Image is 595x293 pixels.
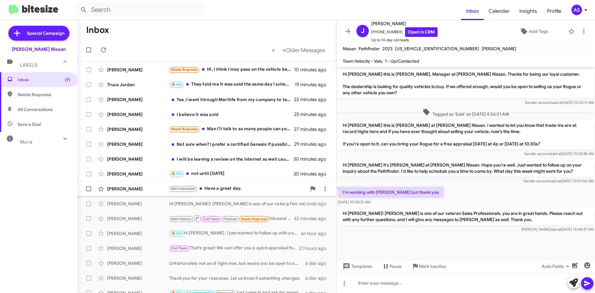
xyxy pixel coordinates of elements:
[18,106,53,113] span: All Conversations
[18,77,70,83] span: Inbox
[171,217,192,221] span: Sold Historic
[338,159,594,177] p: Hi [PERSON_NAME] it's [PERSON_NAME] at [PERSON_NAME] Nissan. Hope you're well. Just wanted to fol...
[395,46,479,51] span: [US_VEHICLE_IDENTIFICATION_NUMBER]
[371,27,438,37] span: [PHONE_NUMBER]
[107,230,169,237] div: [PERSON_NAME]
[571,5,582,15] div: AS
[294,156,331,162] div: 30 minutes ago
[241,217,267,221] span: Needs Response
[461,2,484,20] a: Inbox
[107,141,169,147] div: [PERSON_NAME]
[385,58,419,64] span: 1 - Up/Contacted
[169,81,295,88] div: They told me it was sold the same day I scheduled the appointment
[107,201,169,207] div: [PERSON_NAME]
[338,69,594,98] p: Hi [PERSON_NAME] this is [PERSON_NAME], Manager at [PERSON_NAME] Nissan. Thanks for being our loy...
[521,227,594,232] span: [PERSON_NAME] [DATE] 10:40:27 AM
[338,200,370,204] span: [DATE] 10:08:31 AM
[268,44,279,56] button: Previous
[525,100,594,105] span: Sender account [DATE] 10:24:11 AM
[268,44,329,56] nav: Page navigation example
[551,151,562,156] span: said at
[407,261,451,272] button: Mark Inactive
[502,26,565,37] button: Add Tags
[27,30,64,36] span: Special Campaign
[169,260,305,266] div: Unfortunately not as of right now, but would you be open to a Maxima?
[169,230,301,237] div: Hi [PERSON_NAME], I just wanted to follow up with you in regards to the Kicks! When would you be ...
[338,208,594,225] p: Hi [PERSON_NAME]! [PERSON_NAME] is one of our veteran Sales Professionals, you are in great hands...
[294,67,331,73] div: 10 minutes ago
[371,37,438,43] span: Up to 14-day-old leads
[169,111,294,118] div: I believe it was sold
[343,46,356,51] span: Nissan
[419,261,446,272] span: Mark Inactive
[338,187,444,198] p: I'm working with [PERSON_NAME] but thank you
[171,68,198,72] span: Needs Response
[272,46,275,54] span: «
[294,126,331,132] div: 27 minutes ago
[169,170,294,177] div: not until [DATE]
[169,275,305,281] div: Thank you for your response. Let us know if something changes.
[169,245,299,252] div: That's great! We can offer you a quick appraisal for your 2023 Frontier SV. When would you like t...
[294,141,331,147] div: 29 minutes ago
[279,44,329,56] button: Next
[169,215,294,222] div: Inbound Call
[305,275,331,281] div: a day ago
[107,82,169,88] div: Truce Jordan
[301,230,331,237] div: an hour ago
[542,261,571,272] span: Auto Fields
[203,217,219,221] span: Call Them
[484,2,514,20] a: Calendar
[169,96,294,103] div: Yes ,I went through Martlife from my company to take advantage of the offer, but it was stated th...
[107,96,169,103] div: [PERSON_NAME]
[107,260,169,266] div: [PERSON_NAME]
[524,151,594,156] span: Sender account [DATE] 10:32:38 AM
[107,156,169,162] div: [PERSON_NAME]
[171,127,198,131] span: Needs Response
[529,26,548,37] span: Add Tags
[337,261,377,272] button: Templates
[18,91,70,98] span: Needs Response
[171,231,182,235] span: 🔥 Hot
[566,5,588,15] button: AS
[514,2,542,20] a: Insights
[171,82,182,87] span: 🔥 Hot
[8,26,69,41] a: Special Campaign
[171,187,195,191] span: Not-Interested
[86,25,109,35] h1: Inbox
[75,2,205,17] input: Search
[542,2,566,20] a: Profile
[361,26,364,36] span: J
[169,141,294,147] div: Not sure when? I prefer a certified Genesis if possible. I may need to go to a Genesis dealership.
[107,245,169,251] div: [PERSON_NAME]
[20,62,38,68] span: Labels
[338,120,594,149] p: Hi [PERSON_NAME] this is [PERSON_NAME] at [PERSON_NAME] Nissan. I wanted to let you know that tra...
[107,275,169,281] div: [PERSON_NAME]
[18,121,41,127] span: Save a Deal
[382,46,393,51] span: 2023
[169,126,294,133] div: Man I'll talk to so many people can you send me pictures of the palisade I don't know who I'm tal...
[294,201,331,207] div: a few seconds ago
[294,111,331,118] div: 25 minutes ago
[343,58,382,64] span: Team Velocity - Valu
[282,46,286,54] span: »
[171,246,187,250] span: Call Them
[299,245,331,251] div: 21 hours ago
[12,46,66,52] div: [PERSON_NAME] Nissan
[169,156,294,162] div: I will be leaving a review on the internet as well cause that's horrible I got treated like I got...
[405,27,438,37] a: Open in CRM
[305,260,331,266] div: a day ago
[169,201,294,207] div: Hi [PERSON_NAME]! [PERSON_NAME] is one of our veteran Sales Professionals, you are in great hands...
[390,261,402,272] span: Pause
[482,46,516,51] span: [PERSON_NAME]
[107,215,169,222] div: [PERSON_NAME]
[294,171,331,177] div: 30 minutes ago
[286,47,325,54] span: Older Messages
[537,261,576,272] button: Auto Fields
[550,179,561,183] span: said at
[107,111,169,118] div: [PERSON_NAME]
[294,96,331,103] div: 22 minutes ago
